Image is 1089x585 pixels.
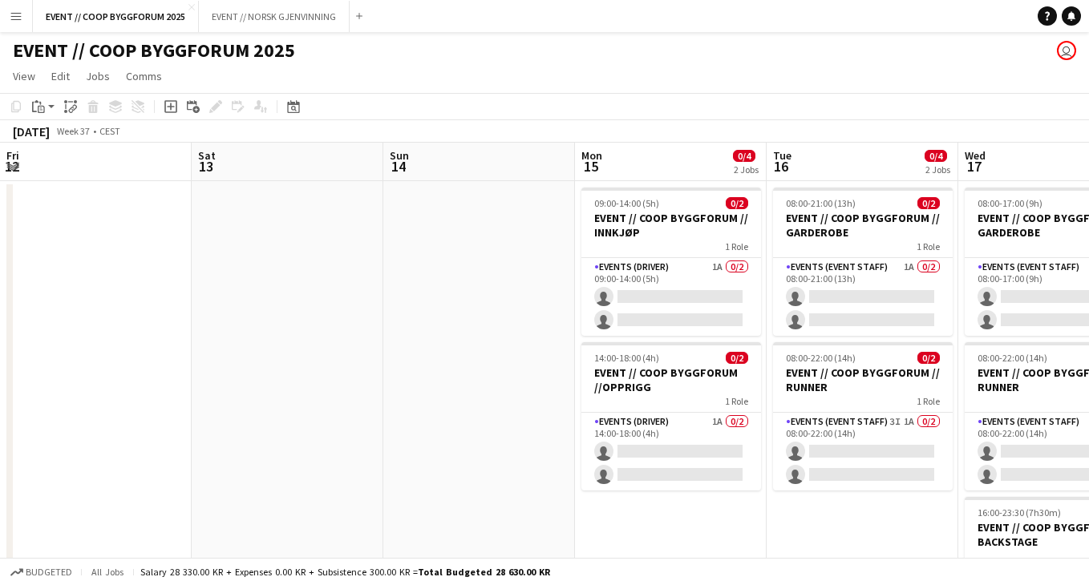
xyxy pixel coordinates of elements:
[773,342,953,490] app-job-card: 08:00-22:00 (14h)0/2EVENT // COOP BYGGFORUM // RUNNER1 RoleEvents (Event Staff)3I1A0/208:00-22:00...
[53,125,93,137] span: Week 37
[734,163,759,175] div: 2 Jobs
[86,69,110,83] span: Jobs
[978,506,1061,518] span: 16:00-23:30 (7h30m)
[726,352,748,364] span: 0/2
[786,197,856,209] span: 08:00-21:00 (13h)
[390,148,409,163] span: Sun
[79,66,116,87] a: Jobs
[51,69,70,83] span: Edit
[8,563,75,581] button: Budgeted
[771,157,791,175] span: 16
[13,123,50,139] div: [DATE]
[917,352,940,364] span: 0/2
[196,157,216,175] span: 13
[581,148,602,163] span: Mon
[917,395,940,407] span: 1 Role
[773,211,953,240] h3: EVENT // COOP BYGGFORUM // GARDEROBE
[581,188,761,336] app-job-card: 09:00-14:00 (5h)0/2EVENT // COOP BYGGFORUM // INNKJØP1 RoleEvents (Driver)1A0/209:00-14:00 (5h)
[387,157,409,175] span: 14
[88,566,127,578] span: All jobs
[579,157,602,175] span: 15
[13,69,35,83] span: View
[965,148,986,163] span: Wed
[581,365,761,394] h3: EVENT // COOP BYGGFORUM //OPPRIGG
[773,365,953,394] h3: EVENT // COOP BYGGFORUM // RUNNER
[581,211,761,240] h3: EVENT // COOP BYGGFORUM // INNKJØP
[773,148,791,163] span: Tue
[773,258,953,336] app-card-role: Events (Event Staff)1A0/208:00-21:00 (13h)
[925,150,947,162] span: 0/4
[594,197,659,209] span: 09:00-14:00 (5h)
[786,352,856,364] span: 08:00-22:00 (14h)
[6,148,19,163] span: Fri
[581,258,761,336] app-card-role: Events (Driver)1A0/209:00-14:00 (5h)
[725,240,748,252] span: 1 Role
[978,352,1047,364] span: 08:00-22:00 (14h)
[198,148,216,163] span: Sat
[726,197,748,209] span: 0/2
[13,38,295,63] h1: EVENT // COOP BYGGFORUM 2025
[581,342,761,490] app-job-card: 14:00-18:00 (4h)0/2EVENT // COOP BYGGFORUM //OPPRIGG1 RoleEvents (Driver)1A0/214:00-18:00 (4h)
[119,66,168,87] a: Comms
[978,197,1042,209] span: 08:00-17:00 (9h)
[126,69,162,83] span: Comms
[725,395,748,407] span: 1 Role
[594,352,659,364] span: 14:00-18:00 (4h)
[33,1,199,32] button: EVENT // COOP BYGGFORUM 2025
[581,413,761,490] app-card-role: Events (Driver)1A0/214:00-18:00 (4h)
[99,125,120,137] div: CEST
[917,197,940,209] span: 0/2
[4,157,19,175] span: 12
[26,567,72,578] span: Budgeted
[6,66,42,87] a: View
[418,566,550,578] span: Total Budgeted 28 630.00 KR
[733,150,755,162] span: 0/4
[199,1,350,32] button: EVENT // NORSK GJENVINNING
[925,163,950,175] div: 2 Jobs
[773,413,953,490] app-card-role: Events (Event Staff)3I1A0/208:00-22:00 (14h)
[140,566,550,578] div: Salary 28 330.00 KR + Expenses 0.00 KR + Subsistence 300.00 KR =
[45,66,76,87] a: Edit
[1057,41,1076,60] app-user-avatar: Rikke Bjørneng
[917,240,940,252] span: 1 Role
[962,157,986,175] span: 17
[773,188,953,336] app-job-card: 08:00-21:00 (13h)0/2EVENT // COOP BYGGFORUM // GARDEROBE1 RoleEvents (Event Staff)1A0/208:00-21:0...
